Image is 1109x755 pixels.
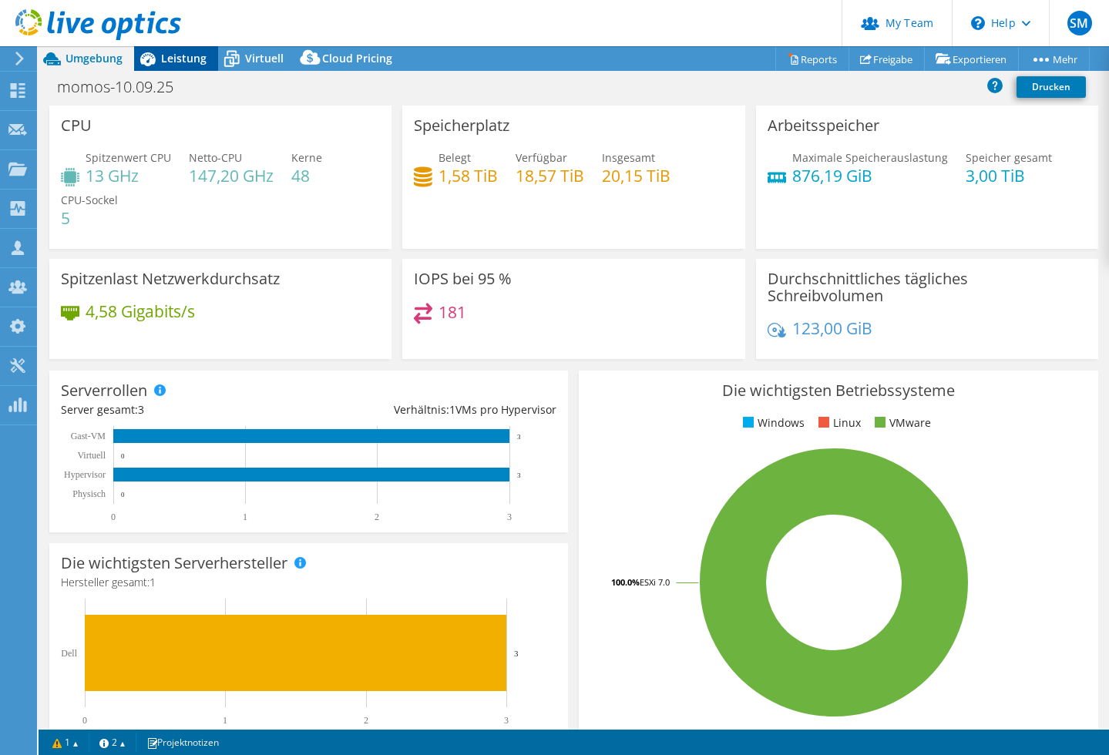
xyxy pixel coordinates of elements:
h3: Arbeitsspeicher [768,117,879,134]
text: Hypervisor [64,469,106,480]
span: 1 [150,575,156,589]
li: Windows [739,414,805,431]
text: 3 [517,433,521,441]
text: 1 [243,512,247,522]
h4: 3,00 TiB [966,167,1052,184]
span: 1 [449,402,455,417]
a: 2 [89,733,136,752]
text: 3 [514,649,519,658]
text: 0 [121,452,125,460]
text: Virtuell [77,450,106,461]
text: 1 [223,715,227,726]
h3: CPU [61,117,92,134]
a: Exportieren [924,47,1019,71]
h3: IOPS bei 95 % [414,270,512,287]
h4: 48 [291,167,322,184]
h4: 4,58 Gigabits/s [86,303,195,320]
text: 0 [82,715,87,726]
span: Cloud Pricing [322,51,392,65]
span: Verfügbar [516,150,567,165]
tspan: 100.0% [611,576,640,588]
h4: 876,19 GiB [792,167,948,184]
span: Spitzenwert CPU [86,150,171,165]
text: Dell [61,648,77,659]
h4: Hersteller gesamt: [61,574,556,591]
h3: Speicherplatz [414,117,509,134]
h4: 1,58 TiB [439,167,498,184]
tspan: ESXi 7.0 [640,576,670,588]
li: VMware [871,414,931,431]
h3: Serverrollen [61,382,147,399]
a: Drucken [1017,76,1086,98]
span: Belegt [439,150,471,165]
text: 0 [111,512,116,522]
span: Leistung [161,51,207,65]
text: 3 [507,512,512,522]
text: 3 [517,471,521,479]
h4: 13 GHz [86,167,171,184]
div: Verhältnis: VMs pro Hypervisor [309,401,557,418]
h4: 181 [439,304,466,320]
h4: 147,20 GHz [189,167,274,184]
text: 3 [504,715,509,726]
h4: 5 [61,210,118,226]
h3: Die wichtigsten Serverhersteller [61,555,287,572]
text: 2 [375,512,379,522]
text: 2 [364,715,368,726]
li: Linux [815,414,861,431]
a: Projektnotizen [136,733,230,752]
span: Maximale Speicherauslastung [792,150,948,165]
h4: 20,15 TiB [602,167,670,184]
h1: momos-10.09.25 [50,79,197,96]
text: Gast-VM [71,431,106,441]
h3: Die wichtigsten Betriebssysteme [590,382,1086,399]
h3: Spitzenlast Netzwerkdurchsatz [61,270,280,287]
span: Virtuell [245,51,284,65]
a: Freigabe [849,47,925,71]
a: 1 [42,733,89,752]
text: Physisch [72,488,106,499]
text: 0 [121,491,125,498]
span: 3 [138,402,144,417]
span: Insgesamt [602,150,655,165]
h3: Durchschnittliches tägliches Schreibvolumen [768,270,1087,304]
div: Server gesamt: [61,401,309,418]
span: Netto-CPU [189,150,242,165]
span: SM [1067,11,1092,35]
h4: 123,00 GiB [792,320,872,337]
span: CPU-Sockel [61,193,118,207]
span: Speicher gesamt [966,150,1052,165]
span: Umgebung [66,51,123,65]
span: Kerne [291,150,322,165]
h4: 18,57 TiB [516,167,584,184]
svg: \n [971,16,985,30]
a: Mehr [1018,47,1090,71]
a: Reports [775,47,849,71]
